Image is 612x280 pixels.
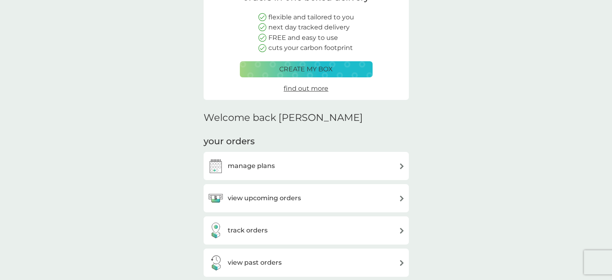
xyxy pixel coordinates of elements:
[399,163,405,169] img: arrow right
[279,64,333,75] p: create my box
[228,193,301,203] h3: view upcoming orders
[399,195,405,201] img: arrow right
[228,161,275,171] h3: manage plans
[268,43,353,53] p: cuts your carbon footprint
[204,112,363,124] h2: Welcome back [PERSON_NAME]
[268,12,354,23] p: flexible and tailored to you
[240,61,373,77] button: create my box
[228,225,268,236] h3: track orders
[204,135,255,148] h3: your orders
[284,83,328,94] a: find out more
[399,228,405,234] img: arrow right
[268,22,350,33] p: next day tracked delivery
[228,257,282,268] h3: view past orders
[399,260,405,266] img: arrow right
[268,33,338,43] p: FREE and easy to use
[284,85,328,92] span: find out more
